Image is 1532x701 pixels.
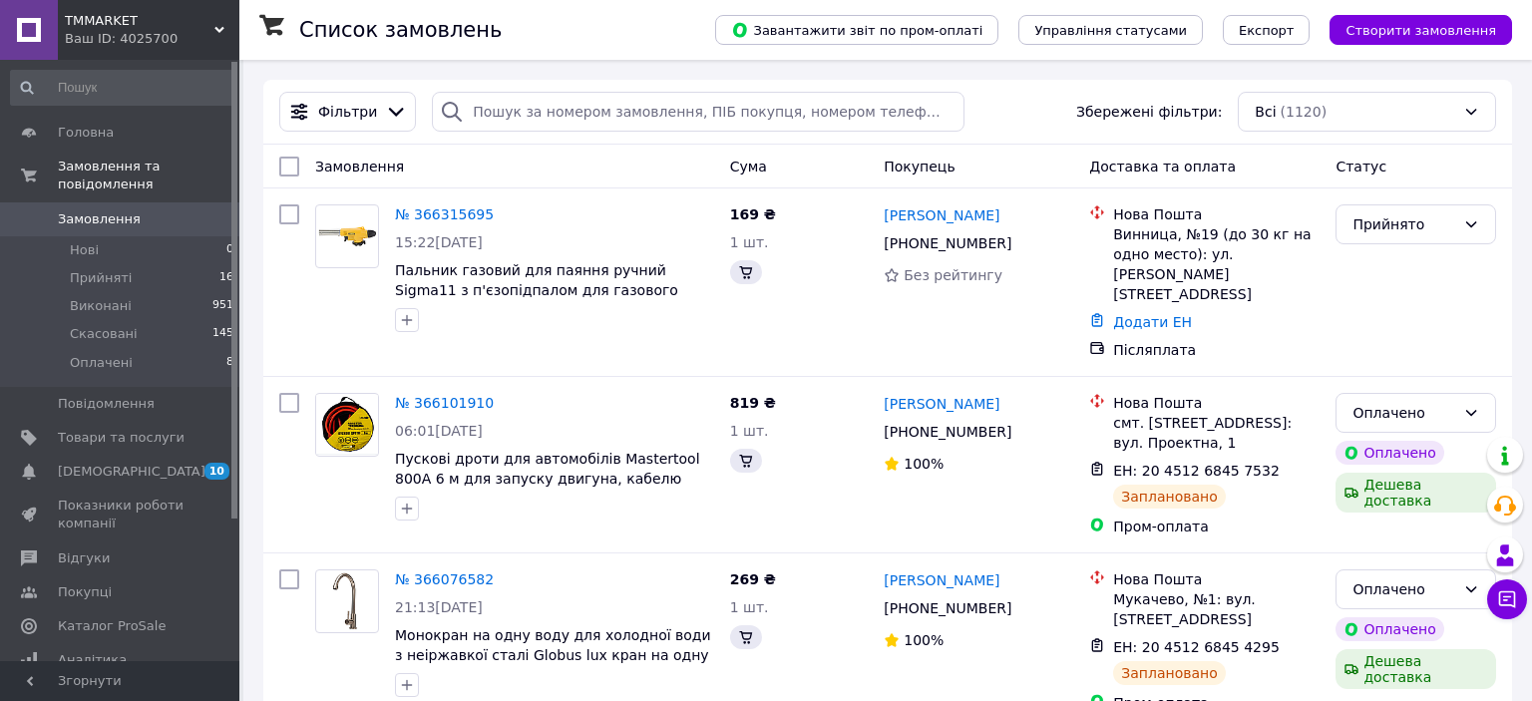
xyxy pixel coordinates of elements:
span: TMMARKET [65,12,214,30]
div: Оплачено [1336,617,1443,641]
a: Фото товару [315,569,379,633]
span: Експорт [1239,23,1295,38]
span: 0 [226,241,233,259]
span: Відгуки [58,549,110,567]
span: Замовлення та повідомлення [58,158,239,193]
span: Доставка та оплата [1089,159,1236,175]
span: Створити замовлення [1345,23,1496,38]
span: 15:22[DATE] [395,234,483,250]
div: Заплановано [1113,661,1226,685]
a: Фото товару [315,204,379,268]
span: ЕН: 20 4512 6845 7532 [1113,463,1280,479]
span: Управління статусами [1034,23,1187,38]
span: 100% [904,456,944,472]
div: Мукачево, №1: вул. [STREET_ADDRESS] [1113,589,1320,629]
span: 8 [226,354,233,372]
div: Оплачено [1352,578,1455,600]
div: Оплачено [1352,402,1455,424]
span: Повідомлення [58,395,155,413]
span: 169 ₴ [730,206,776,222]
span: 1 шт. [730,423,769,439]
span: Каталог ProSale [58,617,166,635]
a: Створити замовлення [1310,21,1512,37]
button: Завантажити звіт по пром-оплаті [715,15,998,45]
a: [PERSON_NAME] [884,394,999,414]
span: Всі [1255,102,1276,122]
span: 10 [204,463,229,480]
div: Пром-оплата [1113,517,1320,536]
span: 1 шт. [730,599,769,615]
span: Оплачені [70,354,133,372]
span: Прийняті [70,269,132,287]
span: 16 [219,269,233,287]
a: Додати ЕН [1113,314,1192,330]
span: Товари та послуги [58,429,185,447]
a: [PERSON_NAME] [884,570,999,590]
span: 06:01[DATE] [395,423,483,439]
span: 100% [904,632,944,648]
input: Пошук за номером замовлення, ПІБ покупця, номером телефону, Email, номером накладної [432,92,963,132]
div: Дешева доставка [1336,473,1496,513]
div: Дешева доставка [1336,649,1496,689]
span: Головна [58,124,114,142]
span: Завантажити звіт по пром-оплаті [731,21,982,39]
button: Чат з покупцем [1487,579,1527,619]
img: Фото товару [316,395,378,455]
span: Статус [1336,159,1386,175]
div: смт. [STREET_ADDRESS]: вул. Проектна, 1 [1113,413,1320,453]
span: Показники роботи компанії [58,497,185,532]
a: Пускові дроти для автомобілів Mastertool 800A 6 м для запуску двигуна, кабелю пускові для акумуля... [395,451,700,507]
span: Замовлення [58,210,141,228]
span: Фільтри [318,102,377,122]
div: Ваш ID: 4025700 [65,30,239,48]
div: [PHONE_NUMBER] [880,229,1015,257]
a: № 366076582 [395,571,494,587]
span: Збережені фільтри: [1076,102,1222,122]
span: 1 шт. [730,234,769,250]
img: Фото товару [326,570,369,632]
a: [PERSON_NAME] [884,205,999,225]
div: Оплачено [1336,441,1443,465]
a: Пальник газовий для паяння ручний Sigma11 з п'єзопідпалом для газового балона міні п'єзо [395,262,678,318]
div: Нова Пошта [1113,393,1320,413]
button: Створити замовлення [1330,15,1512,45]
span: 269 ₴ [730,571,776,587]
input: Пошук [10,70,235,106]
span: 951 [212,297,233,315]
span: Cума [730,159,767,175]
a: № 366101910 [395,395,494,411]
span: (1120) [1281,104,1328,120]
span: Аналітика [58,651,127,669]
span: 21:13[DATE] [395,599,483,615]
button: Управління статусами [1018,15,1203,45]
h1: Список замовлень [299,18,502,42]
button: Експорт [1223,15,1311,45]
div: Заплановано [1113,485,1226,509]
span: Виконані [70,297,132,315]
span: ЕН: 20 4512 6845 4295 [1113,639,1280,655]
div: [PHONE_NUMBER] [880,594,1015,622]
div: Нова Пошта [1113,204,1320,224]
span: Покупці [58,583,112,601]
a: Монокран на одну воду для холодної води з неіржавкої сталі Globus lux кран на одну воду для кухні [395,627,711,683]
div: Нова Пошта [1113,569,1320,589]
span: Замовлення [315,159,404,175]
span: Покупець [884,159,955,175]
a: Фото товару [315,393,379,457]
img: Фото товару [316,224,378,248]
div: Післяплата [1113,340,1320,360]
span: Нові [70,241,99,259]
span: 145 [212,325,233,343]
span: Скасовані [70,325,138,343]
span: [DEMOGRAPHIC_DATA] [58,463,205,481]
span: Без рейтингу [904,267,1002,283]
div: Винница, №19 (до 30 кг на одно место): ул. [PERSON_NAME][STREET_ADDRESS] [1113,224,1320,304]
a: № 366315695 [395,206,494,222]
div: [PHONE_NUMBER] [880,418,1015,446]
div: Прийнято [1352,213,1455,235]
span: 819 ₴ [730,395,776,411]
